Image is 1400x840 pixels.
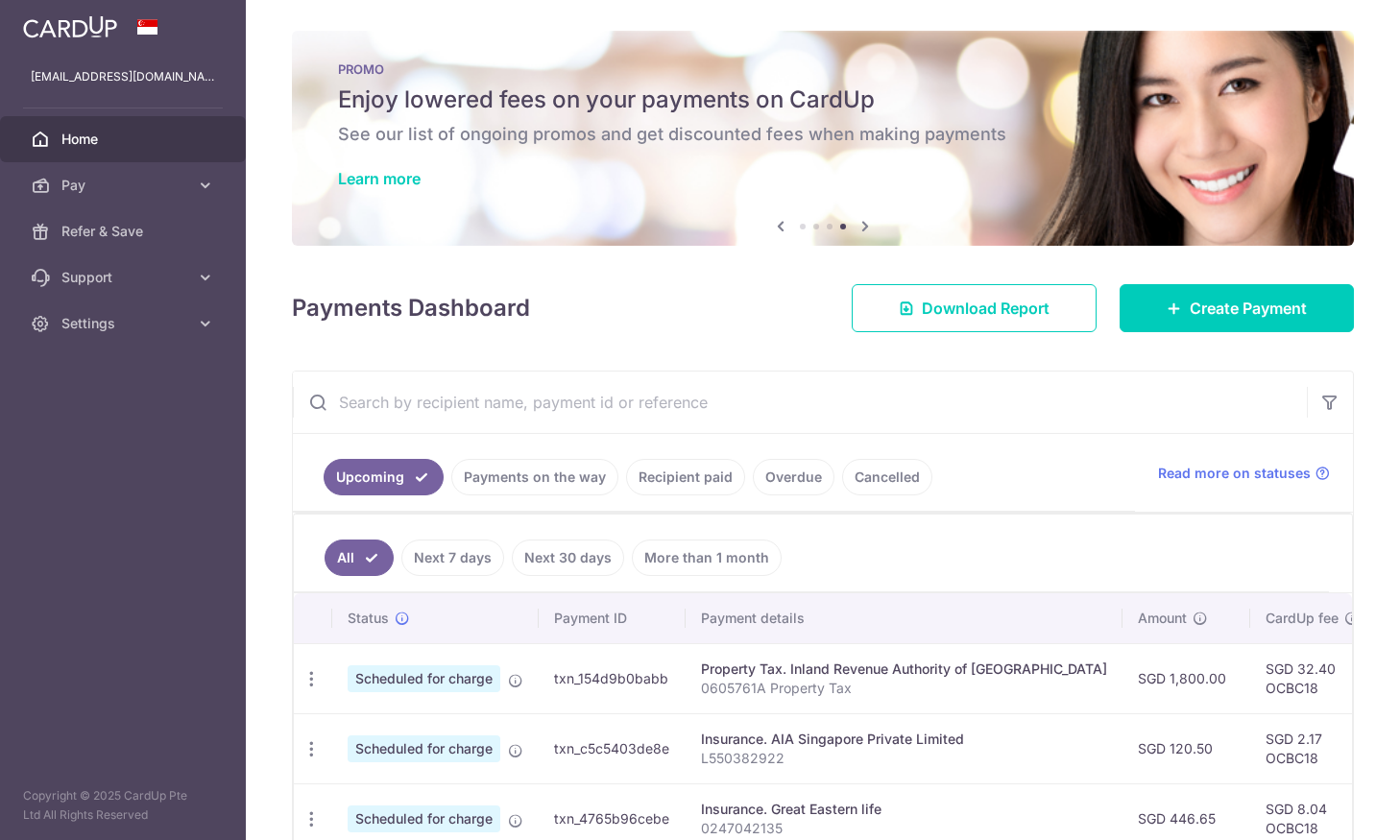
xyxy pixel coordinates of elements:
span: Scheduled for charge [348,735,500,762]
span: Scheduled for charge [348,805,500,832]
p: 0605761A Property Tax [701,679,1107,698]
div: Insurance. Great Eastern life [701,800,1107,819]
th: Payment details [686,593,1122,643]
span: Pay [61,176,188,195]
td: SGD 2.17 OCBC18 [1250,713,1375,783]
a: More than 1 month [632,540,782,576]
span: Support [61,268,188,287]
span: Read more on statuses [1158,464,1311,483]
span: Create Payment [1190,297,1307,320]
td: txn_c5c5403de8e [539,713,686,783]
span: CardUp fee [1266,609,1339,628]
input: Search by recipient name, payment id or reference [293,372,1307,433]
span: Scheduled for charge [348,665,500,692]
a: Learn more [338,169,421,188]
td: SGD 32.40 OCBC18 [1250,643,1375,713]
span: Amount [1138,609,1187,628]
img: CardUp [23,15,117,38]
p: L550382922 [701,749,1107,768]
div: Insurance. AIA Singapore Private Limited [701,730,1107,749]
span: Status [348,609,389,628]
p: PROMO [338,61,1308,77]
a: Recipient paid [626,459,745,495]
iframe: Opens a widget where you can find more information [1276,782,1381,830]
a: Cancelled [842,459,932,495]
span: Refer & Save [61,222,188,241]
a: Payments on the way [451,459,618,495]
th: Payment ID [539,593,686,643]
td: txn_154d9b0babb [539,643,686,713]
a: Create Payment [1120,284,1354,332]
h5: Enjoy lowered fees on your payments on CardUp [338,84,1308,115]
td: SGD 1,800.00 [1122,643,1250,713]
a: Read more on statuses [1158,464,1330,483]
a: Next 30 days [512,540,624,576]
h4: Payments Dashboard [292,291,530,325]
a: Next 7 days [401,540,504,576]
div: Property Tax. Inland Revenue Authority of [GEOGRAPHIC_DATA] [701,660,1107,679]
a: Download Report [852,284,1097,332]
a: All [325,540,394,576]
a: Overdue [753,459,834,495]
p: [EMAIL_ADDRESS][DOMAIN_NAME] [31,67,215,86]
a: Upcoming [324,459,444,495]
h6: See our list of ongoing promos and get discounted fees when making payments [338,123,1308,146]
img: Latest Promos banner [292,31,1354,246]
p: 0247042135 [701,819,1107,838]
td: SGD 120.50 [1122,713,1250,783]
span: Home [61,130,188,149]
span: Download Report [922,297,1050,320]
span: Settings [61,314,188,333]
